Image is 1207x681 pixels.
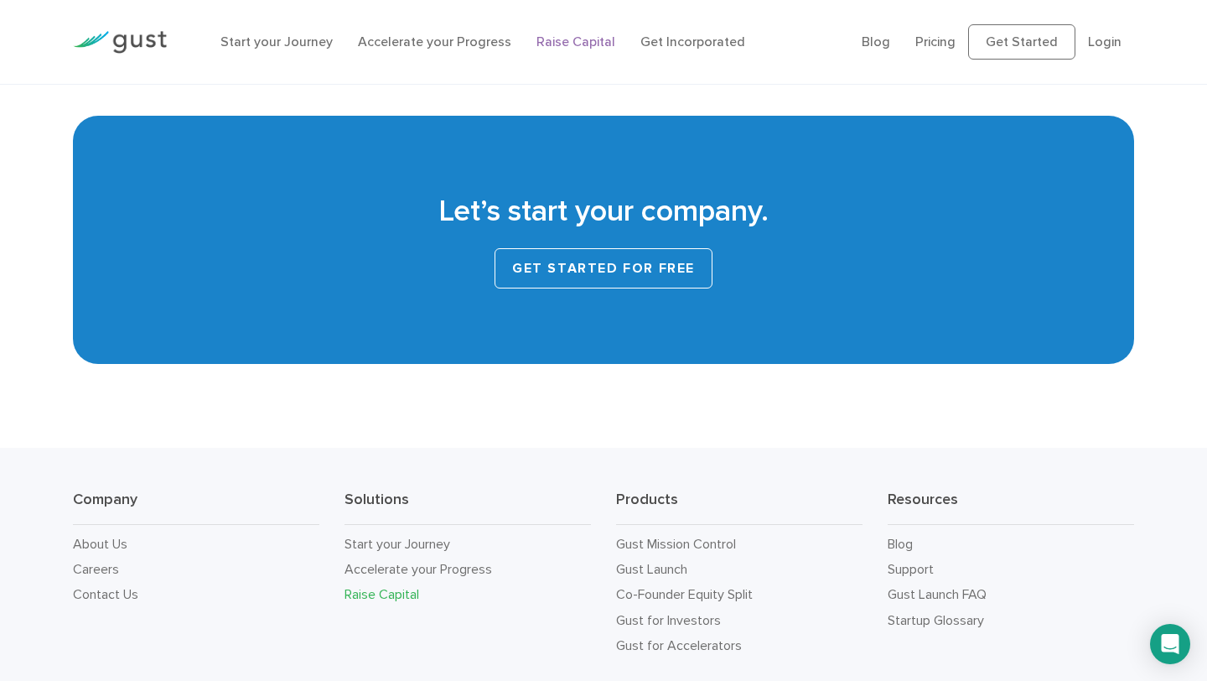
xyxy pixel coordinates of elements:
a: Get Started [968,24,1075,60]
a: Raise Capital [536,34,615,49]
a: Gust for Accelerators [616,637,742,653]
a: Login [1088,34,1122,49]
img: Gust Logo [73,31,167,54]
h3: Company [73,490,319,525]
a: Start your Journey [344,536,450,552]
a: Start your Journey [220,34,333,49]
a: Gust Launch FAQ [888,586,987,602]
a: Get Incorporated [640,34,745,49]
a: Blog [888,536,913,552]
a: Contact Us [73,586,138,602]
a: Accelerate your Progress [344,561,492,577]
h3: Products [616,490,863,525]
a: Careers [73,561,119,577]
h2: Let’s start your company. [98,191,1109,231]
a: Gust Mission Control [616,536,736,552]
a: Gust for Investors [616,612,721,628]
a: Support [888,561,934,577]
a: Blog [862,34,890,49]
a: Pricing [915,34,956,49]
h3: Resources [888,490,1134,525]
a: Accelerate your Progress [358,34,511,49]
a: Raise Capital [344,586,419,602]
a: About Us [73,536,127,552]
a: Gust Launch [616,561,687,577]
a: Get started for free [495,248,712,289]
a: Startup Glossary [888,612,984,628]
a: Co-Founder Equity Split [616,586,753,602]
h3: Solutions [344,490,591,525]
iframe: Chat Widget [1123,600,1207,681]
